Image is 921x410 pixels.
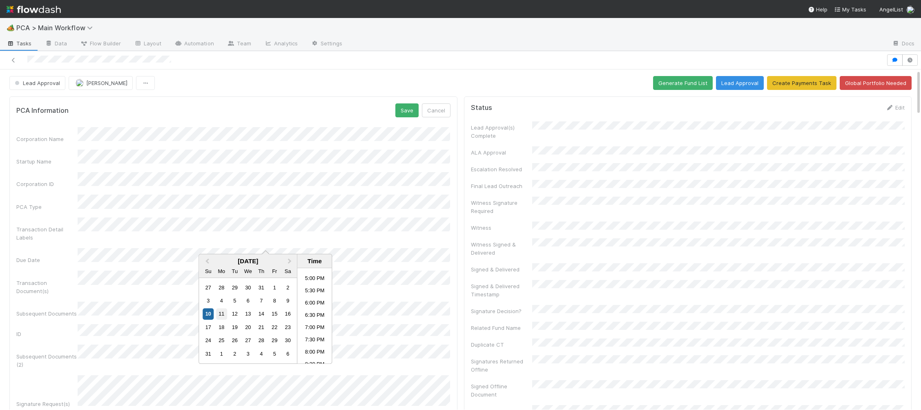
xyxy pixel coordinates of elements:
[199,258,297,264] div: [DATE]
[471,224,532,232] div: Witness
[168,38,221,51] a: Automation
[229,335,240,346] div: Choose Tuesday, August 26th, 2025
[471,265,532,273] div: Signed & Delivered
[471,341,532,349] div: Duplicate CT
[216,309,227,320] div: Choose Monday, August 11th, 2025
[269,335,280,346] div: Choose Friday, August 29th, 2025
[256,282,267,293] div: Choose Thursday, July 31st, 2025
[203,295,214,306] div: Choose Sunday, August 3rd, 2025
[16,400,78,408] div: Signature Request(s)
[216,322,227,333] div: Choose Monday, August 18th, 2025
[229,295,240,306] div: Choose Tuesday, August 5th, 2025
[243,295,254,306] div: Choose Wednesday, August 6th, 2025
[243,309,254,320] div: Choose Wednesday, August 13th, 2025
[471,282,532,298] div: Signed & Delivered Timestamp
[422,103,450,117] button: Cancel
[203,309,214,320] div: Choose Sunday, August 10th, 2025
[282,282,293,293] div: Choose Saturday, August 2nd, 2025
[269,266,280,277] div: Friday
[297,310,332,322] li: 6:30 PM
[243,335,254,346] div: Choose Wednesday, August 27th, 2025
[395,103,419,117] button: Save
[7,2,61,16] img: logo-inverted-e16ddd16eac7371096b0.svg
[282,348,293,359] div: Choose Saturday, September 6th, 2025
[216,266,227,277] div: Monday
[256,295,267,306] div: Choose Thursday, August 7th, 2025
[16,225,78,242] div: Transaction Detail Labels
[216,282,227,293] div: Choose Monday, July 28th, 2025
[297,298,332,310] li: 6:00 PM
[879,6,903,13] span: AngelList
[269,282,280,293] div: Choose Friday, August 1st, 2025
[216,295,227,306] div: Choose Monday, August 4th, 2025
[243,322,254,333] div: Choose Wednesday, August 20th, 2025
[243,282,254,293] div: Choose Wednesday, July 30th, 2025
[74,38,127,51] a: Flow Builder
[16,352,78,369] div: Subsequent Documents (2)
[282,295,293,306] div: Choose Saturday, August 9th, 2025
[38,38,74,51] a: Data
[203,282,214,293] div: Choose Sunday, July 27th, 2025
[297,285,332,298] li: 5:30 PM
[16,157,78,166] div: Startup Name
[221,38,258,51] a: Team
[808,5,827,13] div: Help
[653,76,713,90] button: Generate Fund List
[127,38,168,51] a: Layout
[282,322,293,333] div: Choose Saturday, August 23rd, 2025
[80,39,121,47] span: Flow Builder
[7,24,15,31] span: 🏕️
[216,348,227,359] div: Choose Monday, September 1st, 2025
[16,24,97,32] span: PCA > Main Workflow
[16,256,78,264] div: Due Date
[76,79,84,87] img: avatar_2bce2475-05ee-46d3-9413-d3901f5fa03f.png
[269,322,280,333] div: Choose Friday, August 22nd, 2025
[297,347,332,359] li: 8:00 PM
[16,180,78,188] div: Corporation ID
[256,322,267,333] div: Choose Thursday, August 21st, 2025
[885,104,905,111] a: Edit
[471,240,532,257] div: Witness Signed & Delivered
[269,348,280,359] div: Choose Friday, September 5th, 2025
[69,76,133,90] button: [PERSON_NAME]
[767,76,836,90] button: Create Payments Task
[256,335,267,346] div: Choose Thursday, August 28th, 2025
[229,266,240,277] div: Tuesday
[243,266,254,277] div: Wednesday
[471,324,532,332] div: Related Fund Name
[229,348,240,359] div: Choose Tuesday, September 2nd, 2025
[471,182,532,190] div: Final Lead Outreach
[16,107,69,115] h5: PCA Information
[282,335,293,346] div: Choose Saturday, August 30th, 2025
[229,309,240,320] div: Choose Tuesday, August 12th, 2025
[284,255,297,268] button: Next Month
[216,335,227,346] div: Choose Monday, August 25th, 2025
[198,254,332,364] div: Choose Date and Time
[282,309,293,320] div: Choose Saturday, August 16th, 2025
[297,359,332,371] li: 8:30 PM
[885,38,921,51] a: Docs
[243,348,254,359] div: Choose Wednesday, September 3rd, 2025
[471,148,532,157] div: ALA Approval
[16,309,78,318] div: Subsequent Documents
[471,357,532,374] div: Signatures Returned Offline
[269,295,280,306] div: Choose Friday, August 8th, 2025
[229,322,240,333] div: Choose Tuesday, August 19th, 2025
[304,38,349,51] a: Settings
[471,123,532,140] div: Lead Approval(s) Complete
[7,39,32,47] span: Tasks
[258,38,304,51] a: Analytics
[297,273,332,285] li: 5:00 PM
[16,135,78,143] div: Corporation Name
[471,199,532,215] div: Witness Signature Required
[256,348,267,359] div: Choose Thursday, September 4th, 2025
[834,6,866,13] span: My Tasks
[16,279,78,295] div: Transaction Document(s)
[203,335,214,346] div: Choose Sunday, August 24th, 2025
[256,266,267,277] div: Thursday
[16,203,78,211] div: PCA Type
[471,104,492,112] h5: Status
[471,382,532,399] div: Signed Offline Document
[229,282,240,293] div: Choose Tuesday, July 29th, 2025
[9,76,65,90] button: Lead Approval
